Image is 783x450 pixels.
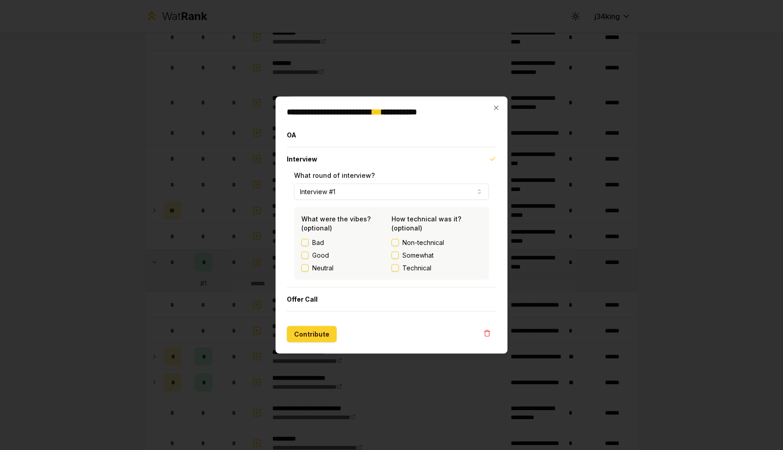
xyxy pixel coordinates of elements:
[402,238,444,247] span: Non-technical
[287,171,496,287] div: Interview
[287,326,337,342] button: Contribute
[312,251,329,260] label: Good
[287,147,496,171] button: Interview
[391,239,399,246] button: Non-technical
[312,264,333,273] label: Neutral
[402,264,431,273] span: Technical
[391,252,399,259] button: Somewhat
[294,171,375,179] label: What round of interview?
[287,288,496,311] button: Offer Call
[402,251,434,260] span: Somewhat
[287,123,496,147] button: OA
[391,215,461,232] label: How technical was it? (optional)
[312,238,324,247] label: Bad
[301,215,371,232] label: What were the vibes? (optional)
[391,264,399,272] button: Technical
